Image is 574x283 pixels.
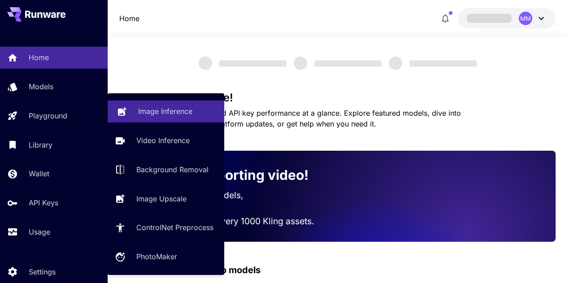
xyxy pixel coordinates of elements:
a: ControlNet Preprocess [108,217,224,239]
nav: breadcrumb [119,13,139,24]
p: Usage [29,226,50,237]
div: MM [519,12,532,25]
p: Library [29,139,52,150]
h3: Welcome to Runware! [119,91,556,104]
p: Settings [29,266,56,277]
p: Background Removal [136,164,209,175]
span: Check out your usage stats and API key performance at a glance. Explore featured models, dive int... [119,109,461,128]
p: Run the best video models, at much lower cost. [134,189,323,215]
a: PhotoMaker [108,246,224,268]
p: Wallet [29,168,49,179]
p: ControlNet Preprocess [136,222,213,233]
p: Models [29,81,53,92]
a: Video Inference [108,130,224,152]
p: Playground [29,110,67,121]
a: Background Removal [108,159,224,181]
a: Image Upscale [108,187,224,209]
p: Image Inference [138,106,192,117]
p: Image Upscale [136,193,187,204]
p: Home [119,13,139,24]
p: Home [29,52,49,63]
p: API Keys [29,197,58,208]
p: Save up to $500 for every 1000 Kling assets. [134,215,323,228]
p: PhotoMaker [136,251,177,262]
p: Video Inference [136,135,190,146]
a: Image Inference [108,100,224,122]
p: Now supporting video! [159,165,309,185]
